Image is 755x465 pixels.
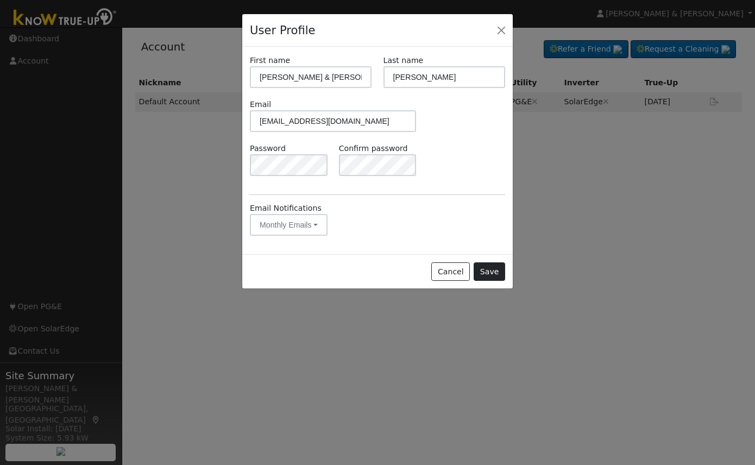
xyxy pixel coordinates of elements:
[474,262,505,281] button: Save
[250,143,286,154] label: Password
[250,99,271,110] label: Email
[494,22,509,37] button: Close
[250,55,290,66] label: First name
[250,214,328,236] button: Monthly Emails
[250,22,315,39] h4: User Profile
[339,143,408,154] label: Confirm password
[383,55,424,66] label: Last name
[431,262,470,281] button: Cancel
[250,203,322,214] label: Email Notifications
